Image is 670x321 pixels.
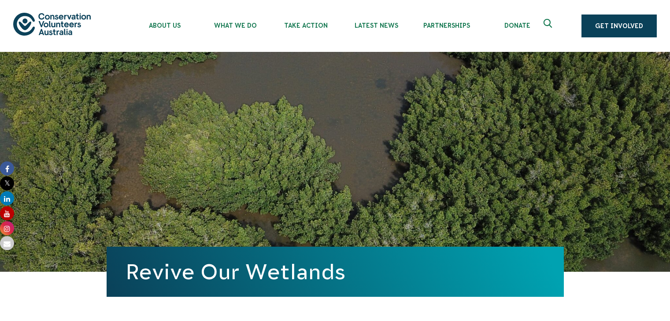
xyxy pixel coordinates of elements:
span: Latest News [341,22,411,29]
span: Partnerships [411,22,482,29]
span: What We Do [200,22,270,29]
span: Expand search box [544,19,555,33]
button: Expand search box Close search box [538,15,559,36]
img: logo.svg [13,13,91,35]
a: Get Involved [581,15,657,37]
span: Donate [482,22,552,29]
span: Take Action [270,22,341,29]
h1: Revive Our Wetlands [126,260,544,284]
span: About Us [130,22,200,29]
